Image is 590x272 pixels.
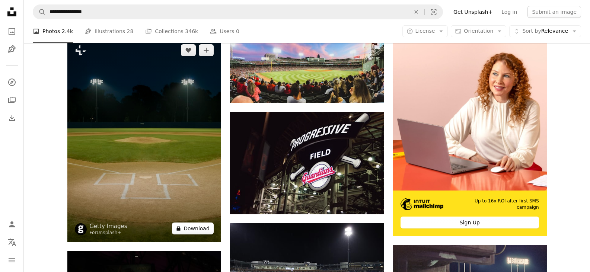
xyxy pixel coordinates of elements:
button: Download [172,223,214,234]
img: a sign with a drink logo [230,112,384,214]
button: Orientation [451,25,506,37]
a: people watching baseball game [230,67,384,73]
a: a sign with a drink logo [230,160,384,166]
button: Clear [408,5,424,19]
span: License [415,28,435,34]
button: Menu [4,253,19,268]
a: Unsplash+ [97,230,121,235]
button: License [402,25,448,37]
img: file-1722962837469-d5d3a3dee0c7image [393,37,546,191]
button: Submit an image [527,6,581,18]
span: Relevance [522,28,568,35]
span: Up to 16x ROI after first SMS campaign [454,198,539,211]
a: Download History [4,111,19,125]
a: Get Unsplash+ [449,6,497,18]
img: Go to Getty Images's profile [75,223,87,235]
button: Like [181,44,196,56]
button: Language [4,235,19,250]
a: Collections 346k [145,19,198,43]
span: 346k [185,27,198,35]
button: Visual search [425,5,443,19]
span: 28 [127,27,134,35]
form: Find visuals sitewide [33,4,443,19]
a: Illustrations [4,42,19,57]
a: Photos [4,24,19,39]
a: Log in [497,6,522,18]
a: Collections [4,93,19,108]
span: Orientation [464,28,493,34]
a: Getty Images [90,223,127,230]
span: 0 [236,27,239,35]
span: Sort by [522,28,541,34]
a: Log in / Sign up [4,217,19,232]
a: Illustrations 28 [85,19,133,43]
div: Sign Up [401,217,539,228]
a: Explore [4,75,19,90]
button: Search Unsplash [33,5,46,19]
a: Users 0 [210,19,239,43]
a: Up to 16x ROI after first SMS campaignSign Up [393,37,546,236]
img: people watching baseball game [230,37,384,103]
a: Home — Unsplash [4,4,19,21]
button: Sort byRelevance [509,25,581,37]
img: file-1690386555781-336d1949dad1image [401,198,443,210]
img: Long Beach, California, USA [67,37,221,242]
button: Add to Collection [199,44,214,56]
div: For [90,230,127,236]
a: Long Beach, California, USA [67,136,221,143]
